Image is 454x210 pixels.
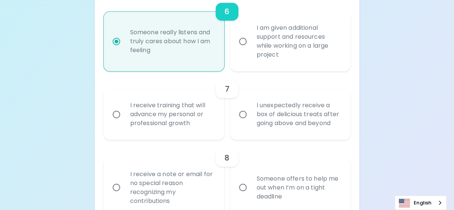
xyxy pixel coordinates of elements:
[395,196,446,210] a: English
[124,92,220,137] div: I receive training that will advance my personal or professional growth
[225,6,229,17] h6: 6
[395,195,447,210] div: Language
[251,15,347,68] div: I am given additional support and resources while working on a large project
[251,92,347,137] div: I unexpectedly receive a box of delicious treats after going above and beyond
[395,195,447,210] aside: Language selected: English
[104,71,351,140] div: choice-group-check
[124,19,220,64] div: Someone really listens and truly cares about how I am feeling
[251,165,347,210] div: Someone offers to help me out when I’m on a tight deadline
[225,83,229,95] h6: 7
[225,152,229,163] h6: 8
